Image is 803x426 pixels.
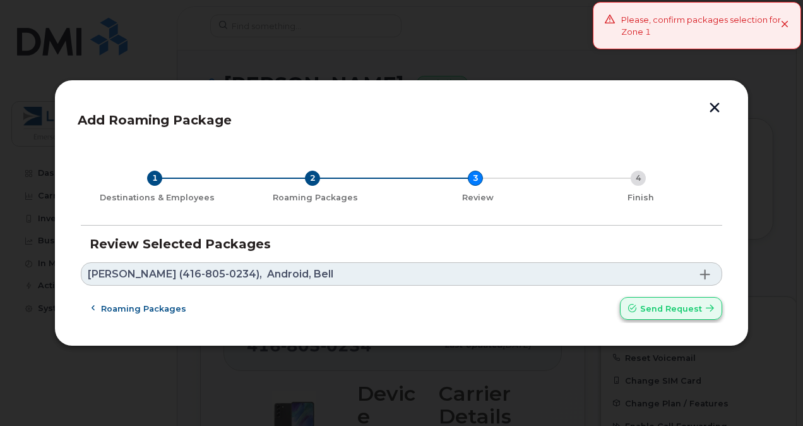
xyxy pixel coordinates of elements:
[101,303,186,315] span: Roaming packages
[78,113,232,128] span: Add Roaming Package
[81,297,197,320] button: Roaming packages
[564,193,717,203] div: Finish
[239,193,391,203] div: Roaming Packages
[305,171,320,186] div: 2
[620,297,722,320] button: Send request
[631,171,646,186] div: 4
[267,269,333,279] span: Android, Bell
[86,193,229,203] div: Destinations & Employees
[640,303,702,315] span: Send request
[81,262,722,286] a: [PERSON_NAME] (416-805-0234),Android, Bell
[621,14,781,37] div: Please, confirm packages selection for Zone 1
[88,269,262,279] span: [PERSON_NAME] (416-805-0234),
[90,237,713,251] h3: Review Selected Packages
